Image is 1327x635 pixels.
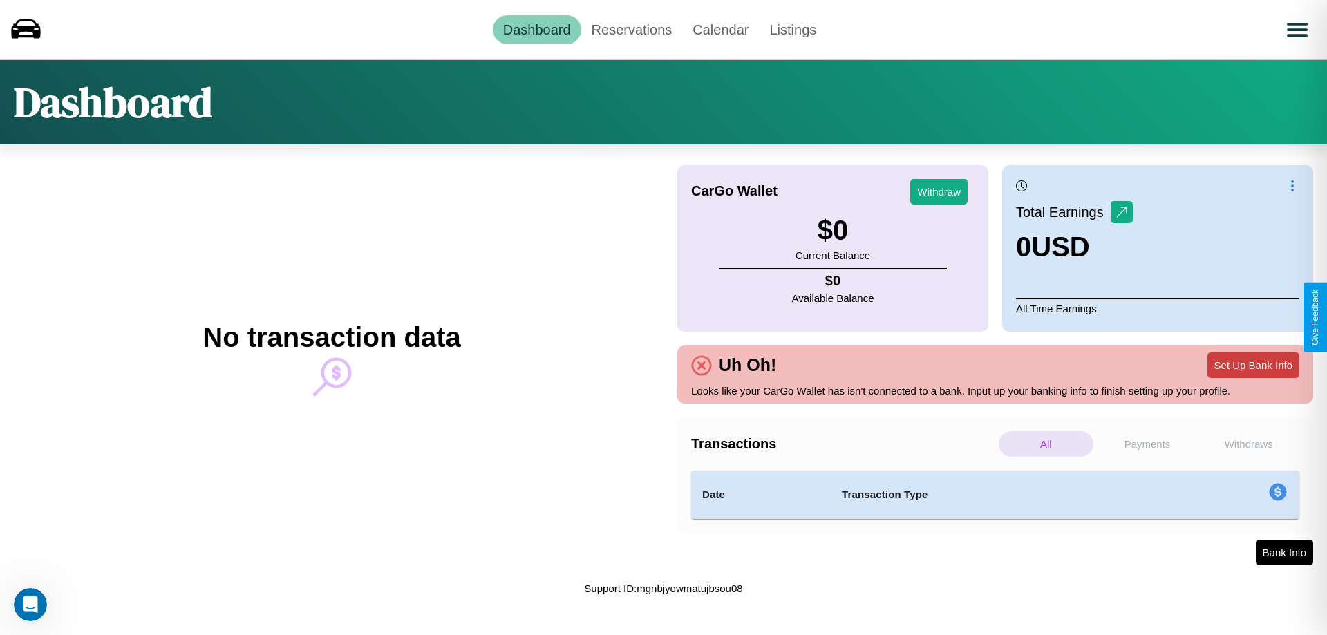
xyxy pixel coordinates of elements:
[203,322,460,353] h2: No transaction data
[712,355,783,375] h4: Uh Oh!
[759,15,827,44] a: Listings
[581,15,683,44] a: Reservations
[842,486,1156,503] h4: Transaction Type
[1310,290,1320,345] div: Give Feedback
[1256,540,1313,565] button: Bank Info
[691,436,995,452] h4: Transactions
[1278,10,1317,49] button: Open menu
[910,179,968,205] button: Withdraw
[792,289,874,307] p: Available Balance
[1100,431,1195,457] p: Payments
[682,15,759,44] a: Calendar
[702,486,820,503] h4: Date
[796,246,870,265] p: Current Balance
[1016,298,1299,318] p: All Time Earnings
[1207,352,1299,378] button: Set Up Bank Info
[1016,231,1133,263] h3: 0 USD
[691,381,1299,400] p: Looks like your CarGo Wallet has isn't connected to a bank. Input up your banking info to finish ...
[1201,431,1296,457] p: Withdraws
[796,215,870,246] h3: $ 0
[691,183,778,199] h4: CarGo Wallet
[999,431,1093,457] p: All
[14,588,47,621] iframe: Intercom live chat
[493,15,581,44] a: Dashboard
[14,74,212,131] h1: Dashboard
[792,273,874,289] h4: $ 0
[1016,200,1111,225] p: Total Earnings
[584,579,742,598] p: Support ID: mgnbjyowmatujbsou08
[691,471,1299,519] table: simple table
